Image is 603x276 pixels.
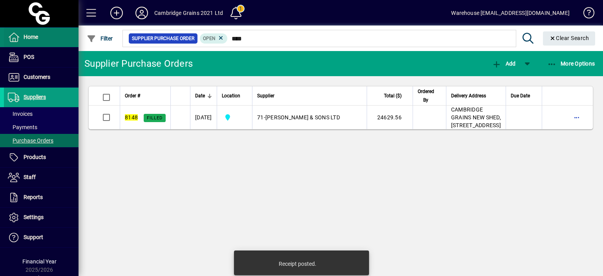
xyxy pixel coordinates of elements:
[125,91,166,100] div: Order #
[24,174,36,180] span: Staff
[4,208,79,227] a: Settings
[549,35,589,41] span: Clear Search
[24,154,46,160] span: Products
[24,34,38,40] span: Home
[85,31,115,46] button: Filter
[104,6,129,20] button: Add
[4,134,79,147] a: Purchase Orders
[8,124,37,130] span: Payments
[279,260,316,268] div: Receipt posted.
[4,228,79,247] a: Support
[125,91,140,100] span: Order #
[367,106,413,129] td: 24629.56
[87,35,113,42] span: Filter
[200,33,228,44] mat-chip: Completion Status: Open
[511,91,530,100] span: Due Date
[511,91,537,100] div: Due Date
[24,74,50,80] span: Customers
[24,54,34,60] span: POS
[22,258,57,265] span: Financial Year
[4,121,79,134] a: Payments
[372,91,409,100] div: Total ($)
[418,87,434,104] span: Ordered By
[490,57,517,71] button: Add
[577,2,593,27] a: Knowledge Base
[190,106,217,129] td: [DATE]
[257,91,274,100] span: Supplier
[84,57,193,70] div: Supplier Purchase Orders
[384,91,402,100] span: Total ($)
[257,114,264,121] span: 71
[195,91,205,100] span: Date
[203,36,216,41] span: Open
[8,137,53,144] span: Purchase Orders
[4,107,79,121] a: Invoices
[147,115,163,121] span: Filled
[4,68,79,87] a: Customers
[446,106,506,129] td: CAMBRIDGE GRAINS NEW SHED, [STREET_ADDRESS]
[4,48,79,67] a: POS
[222,113,247,122] span: Cambridge Grains 2021 Ltd
[222,91,240,100] span: Location
[547,60,595,67] span: More Options
[451,91,486,100] span: Delivery Address
[4,27,79,47] a: Home
[4,148,79,167] a: Products
[222,91,247,100] div: Location
[125,114,138,121] em: 8148
[451,7,570,19] div: Warehouse [EMAIL_ADDRESS][DOMAIN_NAME]
[24,194,43,200] span: Reports
[195,91,212,100] div: Date
[570,111,583,124] button: More options
[154,7,223,19] div: Cambridge Grains 2021 Ltd
[545,57,597,71] button: More Options
[24,214,44,220] span: Settings
[257,91,362,100] div: Supplier
[132,35,194,42] span: Supplier Purchase Order
[492,60,515,67] span: Add
[4,188,79,207] a: Reports
[24,94,46,100] span: Suppliers
[8,111,33,117] span: Invoices
[252,106,367,129] td: -
[418,87,441,104] div: Ordered By
[129,6,154,20] button: Profile
[4,168,79,187] a: Staff
[24,234,43,240] span: Support
[265,114,340,121] span: [PERSON_NAME] & SONS LTD
[543,31,596,46] button: Clear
